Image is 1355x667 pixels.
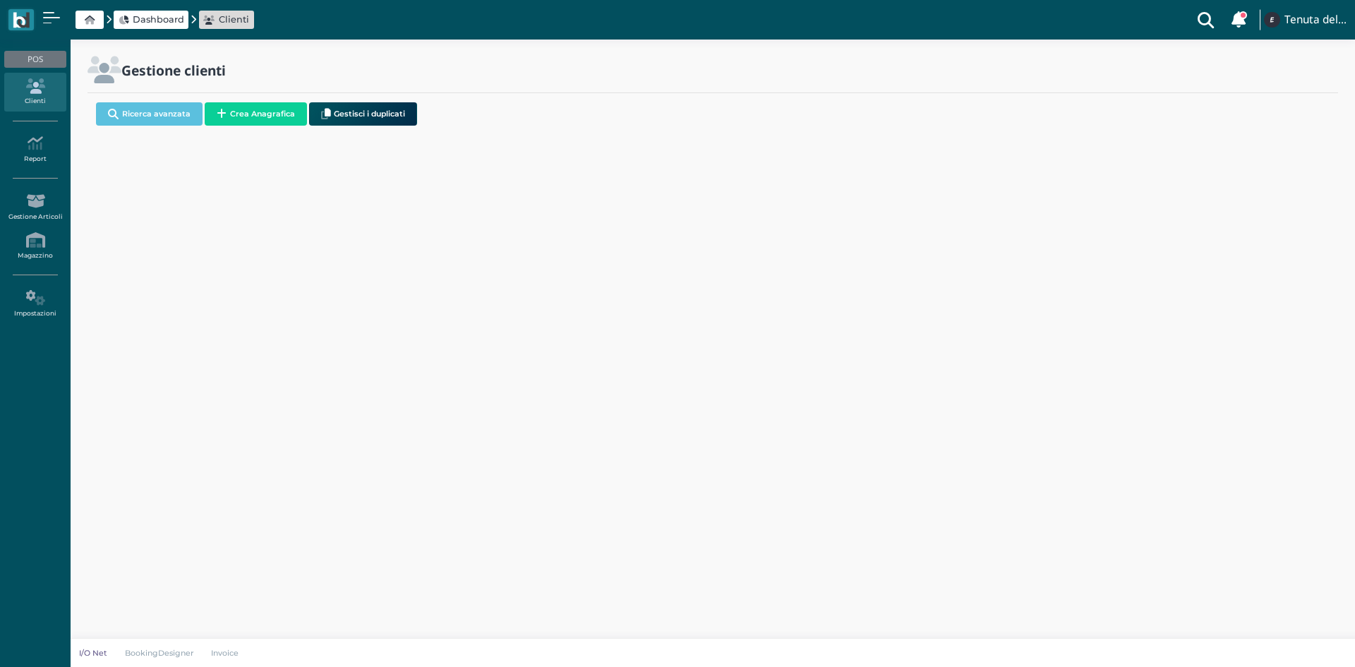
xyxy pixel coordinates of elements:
a: Report [4,130,66,169]
button: Gestisci i duplicati [309,102,417,126]
a: Clienti [4,73,66,112]
button: Ricerca avanzata [96,102,203,126]
img: logo [13,12,29,28]
span: Dashboard [133,13,184,26]
a: Clienti [203,13,249,26]
div: POS [4,51,66,68]
span: Clienti [219,13,249,26]
img: ... [1264,12,1279,28]
h2: Gestione clienti [121,63,226,78]
a: Dashboard [119,13,184,26]
h4: Tenuta del Barco [1284,14,1347,26]
iframe: Help widget launcher [1255,623,1343,655]
button: Crea Anagrafica [205,102,307,126]
a: ... Tenuta del Barco [1262,3,1347,37]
